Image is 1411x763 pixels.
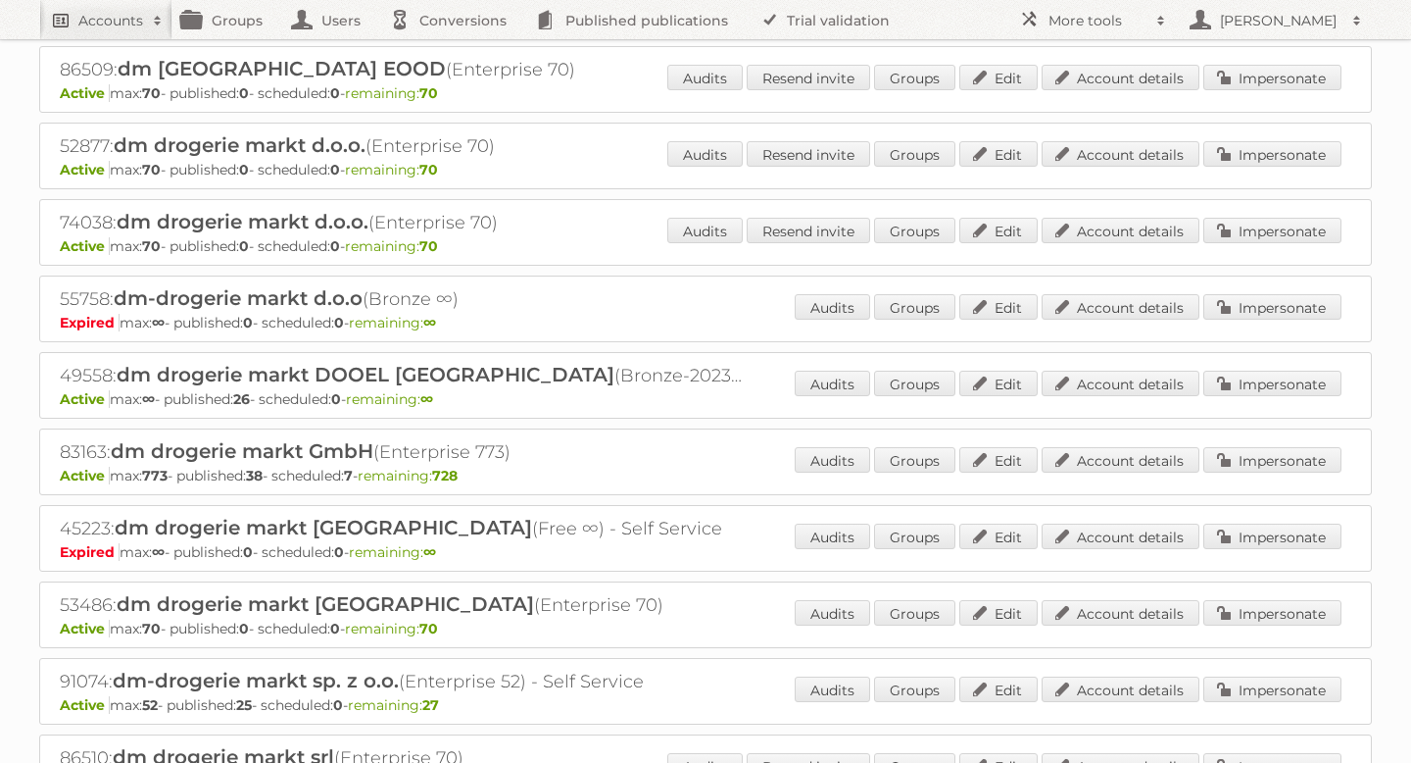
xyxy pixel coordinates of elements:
[60,237,110,255] span: Active
[330,161,340,178] strong: 0
[874,141,955,167] a: Groups
[419,620,438,637] strong: 70
[330,237,340,255] strong: 0
[239,237,249,255] strong: 0
[60,161,110,178] span: Active
[874,294,955,320] a: Groups
[345,84,438,102] span: remaining:
[419,84,438,102] strong: 70
[334,314,344,331] strong: 0
[795,371,870,396] a: Audits
[330,620,340,637] strong: 0
[795,677,870,702] a: Audits
[747,218,870,243] a: Resend invite
[1203,447,1341,473] a: Impersonate
[959,677,1038,702] a: Edit
[419,237,438,255] strong: 70
[795,524,870,549] a: Audits
[117,592,534,616] span: dm drogerie markt [GEOGRAPHIC_DATA]
[345,161,438,178] span: remaining:
[111,439,373,463] span: dm drogerie markt GmbH
[60,363,746,388] h2: 49558: (Bronze-2023 ∞)
[874,65,955,90] a: Groups
[1203,600,1341,626] a: Impersonate
[874,600,955,626] a: Groups
[60,237,1351,255] p: max: - published: - scheduled: -
[747,141,870,167] a: Resend invite
[959,371,1038,396] a: Edit
[60,84,110,102] span: Active
[423,543,436,561] strong: ∞
[330,84,340,102] strong: 0
[348,696,439,714] span: remaining:
[60,84,1351,102] p: max: - published: - scheduled: -
[60,286,746,312] h2: 55758: (Bronze ∞)
[420,390,433,408] strong: ∞
[1042,447,1199,473] a: Account details
[1042,218,1199,243] a: Account details
[1048,11,1146,30] h2: More tools
[113,669,399,692] span: dm-drogerie markt sp. z o.o.
[239,84,249,102] strong: 0
[60,314,1351,331] p: max: - published: - scheduled: -
[349,543,436,561] span: remaining:
[333,696,343,714] strong: 0
[349,314,436,331] span: remaining:
[959,218,1038,243] a: Edit
[152,543,165,561] strong: ∞
[114,133,365,157] span: dm drogerie markt d.o.o.
[1203,371,1341,396] a: Impersonate
[60,620,110,637] span: Active
[795,294,870,320] a: Audits
[1042,677,1199,702] a: Account details
[795,600,870,626] a: Audits
[236,696,252,714] strong: 25
[142,620,161,637] strong: 70
[60,467,110,484] span: Active
[152,314,165,331] strong: ∞
[423,314,436,331] strong: ∞
[1042,141,1199,167] a: Account details
[115,516,532,539] span: dm drogerie markt [GEOGRAPHIC_DATA]
[959,294,1038,320] a: Edit
[60,620,1351,637] p: max: - published: - scheduled: -
[239,620,249,637] strong: 0
[142,84,161,102] strong: 70
[117,363,614,386] span: dm drogerie markt DOOEL [GEOGRAPHIC_DATA]
[60,516,746,541] h2: 45223: (Free ∞) - Self Service
[874,371,955,396] a: Groups
[142,390,155,408] strong: ∞
[142,467,168,484] strong: 773
[142,161,161,178] strong: 70
[142,237,161,255] strong: 70
[1203,524,1341,549] a: Impersonate
[60,439,746,465] h2: 83163: (Enterprise 773)
[959,447,1038,473] a: Edit
[142,696,158,714] strong: 52
[60,314,120,331] span: Expired
[246,467,263,484] strong: 38
[243,314,253,331] strong: 0
[60,210,746,235] h2: 74038: (Enterprise 70)
[118,57,446,80] span: dm [GEOGRAPHIC_DATA] EOOD
[60,161,1351,178] p: max: - published: - scheduled: -
[60,592,746,618] h2: 53486: (Enterprise 70)
[874,218,955,243] a: Groups
[959,65,1038,90] a: Edit
[1203,294,1341,320] a: Impersonate
[1042,371,1199,396] a: Account details
[60,543,120,561] span: Expired
[419,161,438,178] strong: 70
[117,210,368,233] span: dm drogerie markt d.o.o.
[959,524,1038,549] a: Edit
[1203,141,1341,167] a: Impersonate
[60,390,110,408] span: Active
[667,65,743,90] a: Audits
[346,390,433,408] span: remaining:
[60,133,746,159] h2: 52877: (Enterprise 70)
[60,390,1351,408] p: max: - published: - scheduled: -
[114,286,363,310] span: dm-drogerie markt d.o.o
[60,696,110,714] span: Active
[60,467,1351,484] p: max: - published: - scheduled: -
[422,696,439,714] strong: 27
